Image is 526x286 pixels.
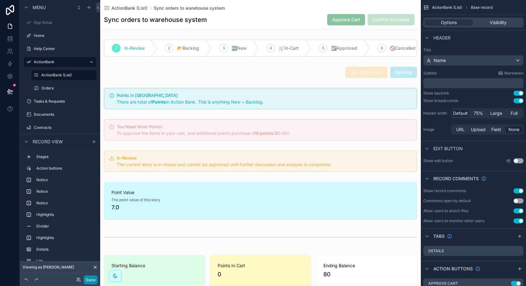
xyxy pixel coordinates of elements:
label: Contracts [34,125,95,130]
span: Record comments [433,176,479,182]
span: Field [491,126,501,133]
label: Highlights [36,235,94,240]
label: Action buttons [36,166,94,171]
div: Show record comments [423,188,466,193]
div: Allow users to attach files [423,208,468,213]
a: ActionBank (List) [31,70,96,80]
h1: Sync orders to warehouse system [104,15,207,24]
a: App Setup [24,18,96,28]
span: Large [490,110,502,116]
a: Contracts [24,123,96,133]
label: Documents [34,112,95,117]
label: Title [423,48,523,53]
label: Tasks & Requests [34,99,95,104]
label: Notice [36,201,94,206]
a: ActionBank [24,57,96,67]
span: Edit button [433,146,463,152]
label: Header width [423,111,448,116]
button: Done [84,275,98,284]
button: Name [423,55,523,66]
div: Allow users to mention other users [423,218,484,223]
label: Notice [36,189,94,194]
a: Orders [31,83,96,93]
span: Action buttons [433,266,473,272]
label: Image [423,127,448,132]
label: Home [34,33,95,38]
span: None [508,126,519,133]
label: Orders [41,86,95,91]
label: Show edit button [423,158,453,163]
span: Tabs [433,233,445,239]
span: Default [453,110,468,116]
a: Documents [24,110,96,120]
a: Help Center [24,44,96,54]
span: ActionBank (List) [432,5,462,10]
a: Tasks & Requests [24,96,96,106]
span: 75% [474,110,483,116]
span: Viewing as [PERSON_NAME] [23,265,74,270]
span: URL [456,126,465,133]
span: Header [433,35,451,41]
div: Show backlink [423,91,449,96]
span: Markdown [504,71,523,76]
label: Divider [36,224,94,229]
label: Details [36,247,94,252]
label: List [36,258,94,263]
a: Markdown [498,71,523,76]
a: Home [24,31,96,41]
div: scrollable content [423,78,523,88]
label: Notice [36,177,94,182]
span: Visibility [490,19,507,26]
span: Record view [33,139,63,145]
div: Comments open by default [423,198,471,203]
span: Menu [33,4,46,11]
a: ActionBank (List) [104,5,147,11]
span: ActionBank (List) [111,5,147,11]
label: Subtitle [423,71,437,76]
label: ActionBank [34,59,84,64]
span: Base record [471,5,492,10]
label: Details [428,248,444,253]
span: Full [511,110,518,116]
span: Name [434,57,446,64]
span: Upload [471,126,486,133]
div: scrollable content [20,149,100,263]
label: Help Center [34,46,95,51]
label: Stages [36,154,94,159]
span: Options [441,19,457,26]
label: App Setup [34,20,95,25]
label: ActionBank (List) [41,73,93,78]
label: Highlights [36,212,94,217]
div: Show breadcrumbs [423,98,458,103]
a: Sync orders to warehouse system [154,5,225,11]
